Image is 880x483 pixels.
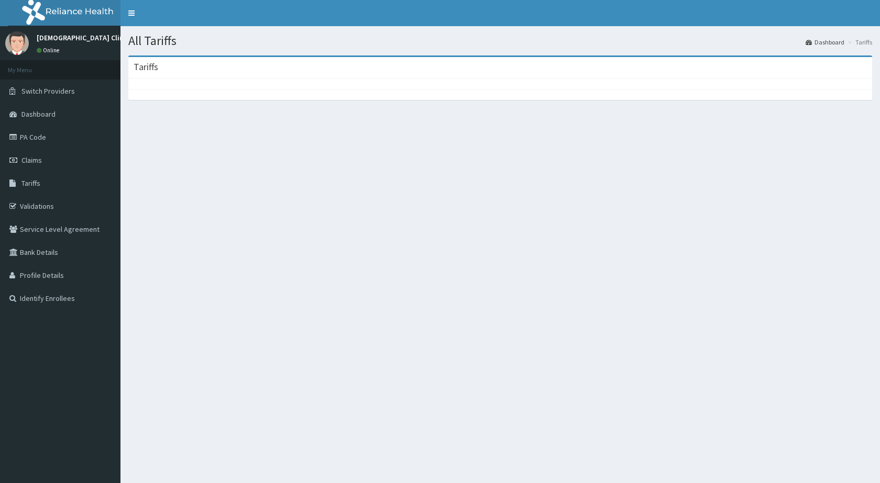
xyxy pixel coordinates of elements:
[21,109,56,119] span: Dashboard
[21,155,42,165] span: Claims
[128,34,872,48] h1: All Tariffs
[845,38,872,47] li: Tariffs
[134,62,158,72] h3: Tariffs
[37,47,62,54] a: Online
[5,31,29,55] img: User Image
[21,178,40,188] span: Tariffs
[806,38,844,47] a: Dashboard
[21,86,75,96] span: Switch Providers
[37,34,129,41] p: [DEMOGRAPHIC_DATA] Clinic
